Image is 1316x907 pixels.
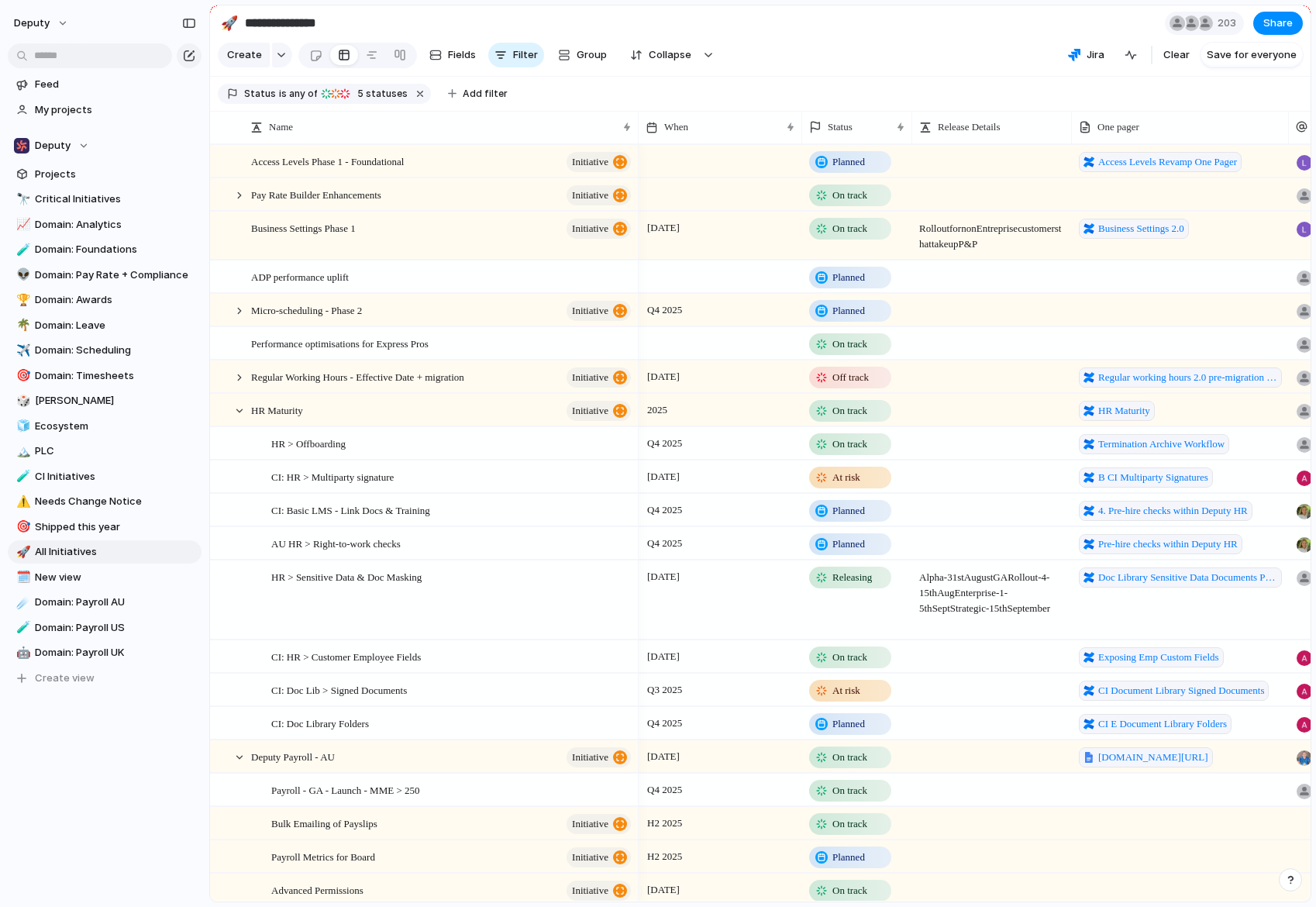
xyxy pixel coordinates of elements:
button: Fields [423,43,482,67]
span: Domain: Foundations [35,242,196,257]
span: Domain: Payroll UK [35,645,196,660]
span: Save for everyone [1207,47,1297,63]
span: On track [832,883,867,898]
span: On track [832,436,867,452]
div: 🧪Domain: Foundations [8,238,202,261]
div: 🏆 [16,291,27,309]
span: On track [832,336,867,352]
span: 2025 [643,401,671,419]
span: initiative [572,367,608,388]
span: CI E Document Library Folders [1098,716,1227,732]
span: Projects [35,167,196,182]
div: 🧊Ecosystem [8,415,202,438]
button: ☄️ [14,595,29,610]
span: CI: Basic LMS - Link Docs & Training [271,501,430,519]
a: CI E Document Library Folders [1079,714,1232,734]
a: ☄️Domain: Payroll AU [8,591,202,614]
span: Planned [832,154,865,170]
button: Collapse [621,43,699,67]
span: Q3 2025 [643,681,686,699]
span: initiative [572,847,608,868]
button: 🤖 [14,645,29,660]
div: ⚠️Needs Change Notice [8,490,202,513]
div: 🎯 [16,518,27,536]
span: HR > Sensitive Data & Doc Masking [271,567,422,585]
span: 5 [353,88,366,99]
button: deputy [7,11,77,36]
span: Clear [1163,47,1190,63]
button: initiative [567,881,631,901]
span: At risk [832,683,860,698]
a: My projects [8,98,202,122]
a: CI Document Library Signed Documents [1079,681,1269,701]
button: 🧊 [14,419,29,434]
span: Create [227,47,262,63]
a: 🏔️PLC [8,440,202,463]
span: Off track [832,370,869,385]
a: Pre-hire checks within Deputy HR [1079,534,1242,554]
span: Group [577,47,607,63]
span: Domain: Awards [35,292,196,308]
div: 🧊 [16,417,27,435]
div: 📈Domain: Analytics [8,213,202,236]
span: CI: HR > Customer Employee Fields [271,647,421,665]
span: 4. Pre-hire checks within Deputy HR [1098,503,1248,519]
span: Exposing Emp Custom Fields [1098,650,1219,665]
button: 📈 [14,217,29,233]
button: Group [550,43,615,67]
button: Share [1253,12,1303,35]
button: initiative [567,814,631,834]
span: Domain: Payroll AU [35,595,196,610]
span: B CI Multiparty Signatures [1098,470,1208,485]
span: Access Levels Phase 1 - Foundational [251,152,404,170]
button: Create view [8,667,202,690]
div: 🧪 [16,241,27,259]
span: Micro-scheduling - Phase 2 [251,301,362,319]
span: initiative [572,400,608,422]
button: 🏔️ [14,443,29,459]
div: 🔭 [16,191,27,209]
div: ☄️ [16,594,27,612]
a: 🎲[PERSON_NAME] [8,389,202,412]
span: Domain: Leave [35,318,196,333]
button: isany of [276,85,320,102]
span: CI Initiatives [35,469,196,485]
button: 🧪 [14,620,29,636]
span: H2 2025 [643,814,686,833]
a: HR Maturity [1079,401,1155,421]
span: initiative [572,747,608,768]
span: initiative [572,151,608,173]
button: 🧪 [14,242,29,257]
span: Q4 2025 [643,301,686,319]
button: initiative [567,747,631,767]
div: ⚠️ [16,493,27,511]
span: Payroll - GA - Launch - MME > 250 [271,781,419,798]
button: 🏆 [14,292,29,308]
span: HR Maturity [251,401,303,419]
span: Performance optimisations for Express Pros [251,334,429,352]
button: 🔭 [14,191,29,207]
span: Planned [832,270,865,285]
span: On track [832,403,867,419]
span: CI: HR > Multiparty signature [271,467,394,485]
span: On track [832,783,867,798]
button: ✈️ [14,343,29,358]
span: Alpha - 31st August GA Rollout - 4-15th Aug Enterprise - 1-5th Sept Strategic - 15th September [913,561,1071,616]
span: Release Details [938,119,1001,135]
a: 🚀All Initiatives [8,540,202,564]
a: 🎯Shipped this year [8,516,202,539]
a: 👽Domain: Pay Rate + Compliance [8,264,202,287]
span: [DATE] [643,367,684,386]
a: 4. Pre-hire checks within Deputy HR [1079,501,1252,521]
button: 🌴 [14,318,29,333]
div: 📈 [16,216,27,233]
span: Business Settings 2.0 [1098,221,1184,236]
span: 203 [1218,16,1241,31]
button: 🚀 [217,11,242,36]
a: ✈️Domain: Scheduling [8,339,202,362]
